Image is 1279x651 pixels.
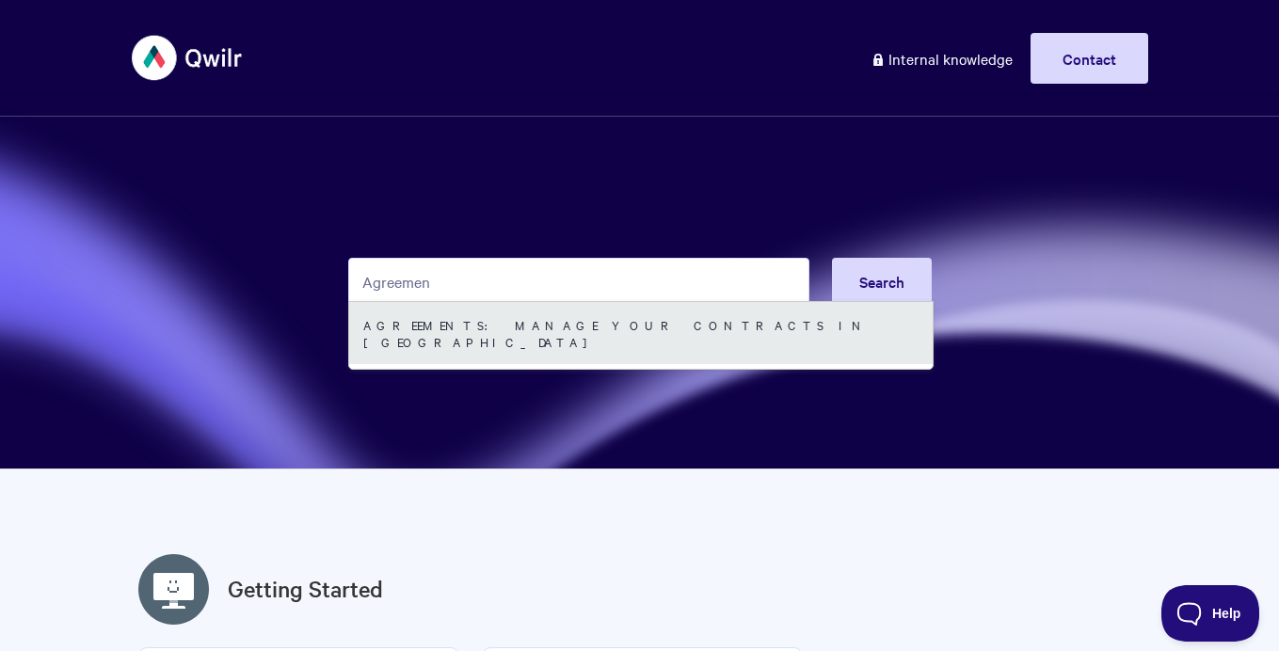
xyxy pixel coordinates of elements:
[348,258,809,305] input: Search the knowledge base
[228,572,383,606] a: Getting Started
[1161,585,1260,642] iframe: Toggle Customer Support
[856,33,1027,84] a: Internal knowledge
[832,258,932,305] button: Search
[859,271,904,292] span: Search
[132,23,244,93] img: Qwilr Help Center
[1031,33,1148,84] a: Contact
[349,302,933,364] a: Agreements: Manage your Contracts in [GEOGRAPHIC_DATA]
